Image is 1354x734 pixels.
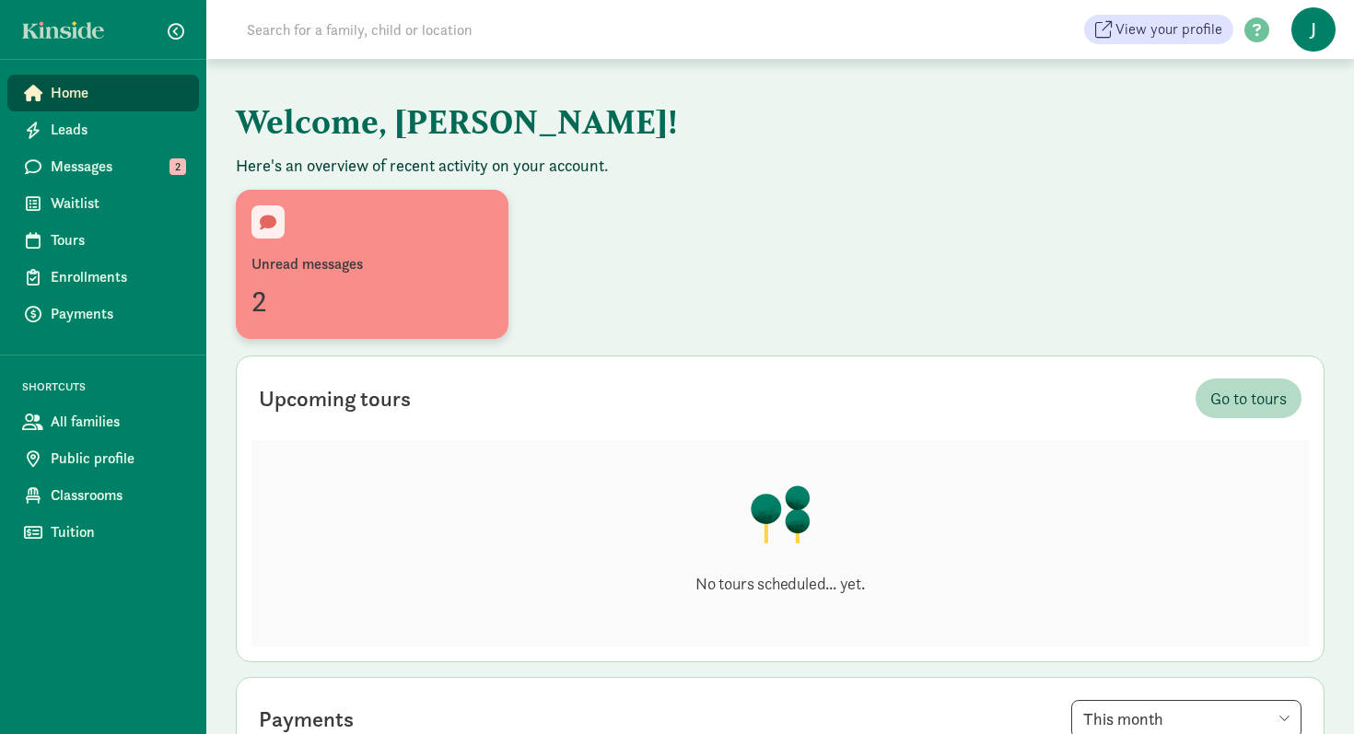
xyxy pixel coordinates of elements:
[7,440,199,477] a: Public profile
[7,111,199,148] a: Leads
[7,514,199,551] a: Tuition
[51,521,184,543] span: Tuition
[7,477,199,514] a: Classrooms
[51,192,184,215] span: Waitlist
[51,229,184,251] span: Tours
[251,279,493,323] div: 2
[7,259,199,296] a: Enrollments
[51,119,184,141] span: Leads
[1210,386,1287,411] span: Go to tours
[7,185,199,222] a: Waitlist
[236,11,753,48] input: Search for a family, child or location
[51,411,184,433] span: All families
[695,573,865,595] p: No tours scheduled... yet.
[236,192,508,341] a: Unread messages2
[51,156,184,178] span: Messages
[1262,646,1354,734] iframe: Chat Widget
[236,155,1325,177] p: Here's an overview of recent activity on your account.
[51,82,184,104] span: Home
[259,382,411,415] div: Upcoming tours
[251,253,493,275] div: Unread messages
[1115,18,1222,41] span: View your profile
[749,484,811,543] img: illustration-trees.png
[7,296,199,332] a: Payments
[7,222,199,259] a: Tours
[51,448,184,470] span: Public profile
[51,266,184,288] span: Enrollments
[7,403,199,440] a: All families
[1196,379,1301,418] a: Go to tours
[7,148,199,185] a: Messages 2
[51,484,184,507] span: Classrooms
[51,303,184,325] span: Payments
[1291,7,1336,52] span: J
[169,158,186,175] span: 2
[7,75,199,111] a: Home
[1084,15,1233,44] a: View your profile
[236,88,1148,155] h1: Welcome, [PERSON_NAME]!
